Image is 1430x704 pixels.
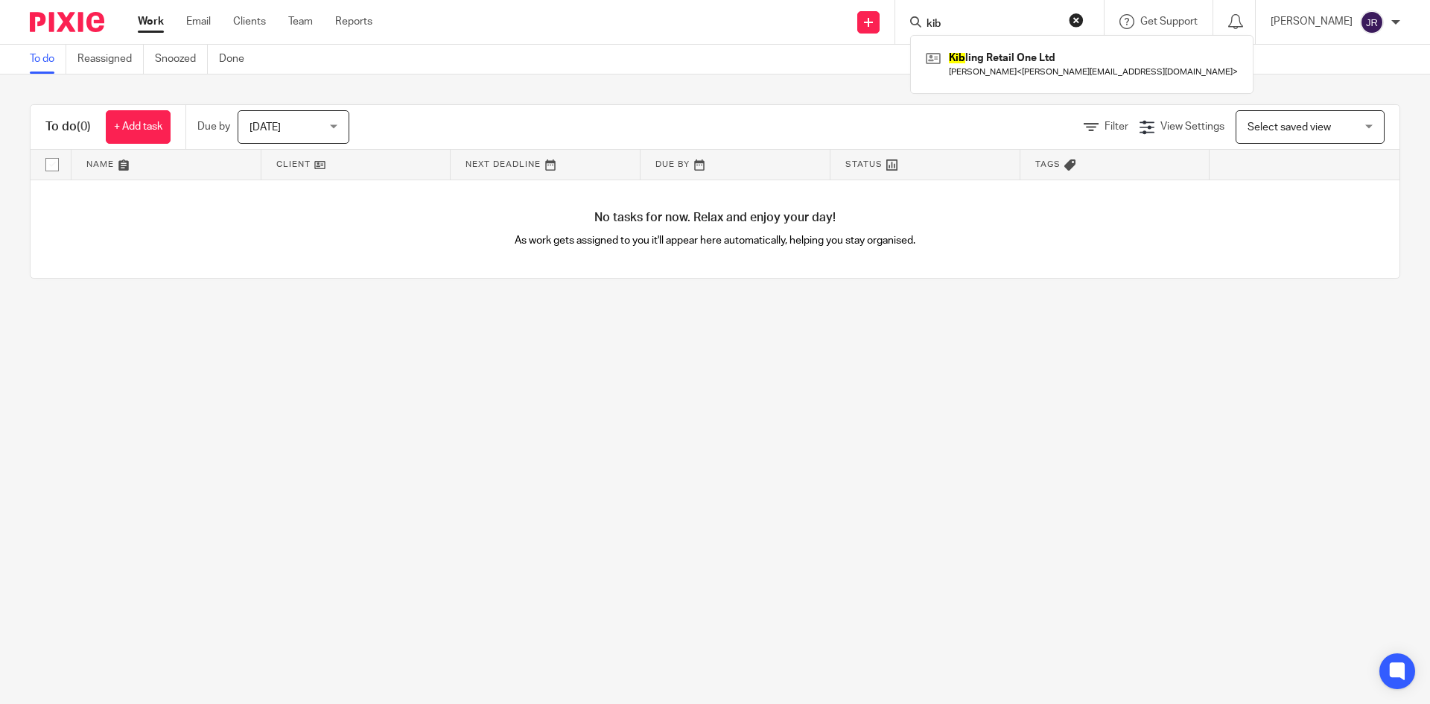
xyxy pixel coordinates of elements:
[1160,121,1224,132] span: View Settings
[335,14,372,29] a: Reports
[1360,10,1384,34] img: svg%3E
[186,14,211,29] a: Email
[45,119,91,135] h1: To do
[373,233,1058,248] p: As work gets assigned to you it'll appear here automatically, helping you stay organised.
[288,14,313,29] a: Team
[219,45,255,74] a: Done
[1140,16,1198,27] span: Get Support
[1035,160,1061,168] span: Tags
[155,45,208,74] a: Snoozed
[77,45,144,74] a: Reassigned
[1248,122,1331,133] span: Select saved view
[1105,121,1128,132] span: Filter
[1271,14,1353,29] p: [PERSON_NAME]
[1069,13,1084,28] button: Clear
[31,210,1399,226] h4: No tasks for now. Relax and enjoy your day!
[925,18,1059,31] input: Search
[250,122,281,133] span: [DATE]
[30,45,66,74] a: To do
[233,14,266,29] a: Clients
[77,121,91,133] span: (0)
[30,12,104,32] img: Pixie
[106,110,171,144] a: + Add task
[138,14,164,29] a: Work
[197,119,230,134] p: Due by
